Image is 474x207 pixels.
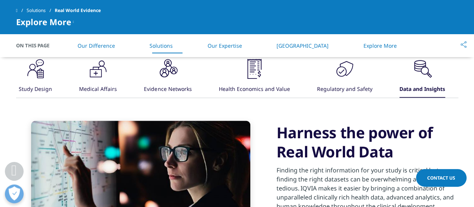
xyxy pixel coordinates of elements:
button: Data and Insights [398,57,445,98]
div: Health Economics and Value [219,82,290,98]
span: Explore More [16,17,71,26]
h3: Harness the power of Real World Data [277,123,458,161]
div: Evidence Networks [144,82,191,98]
button: Study Design [18,57,52,98]
a: Contact Us [416,169,467,187]
button: Evidence Networks [143,57,191,98]
span: On This Page [16,42,57,49]
div: Study Design [19,82,52,98]
button: Health Economics and Value [218,57,290,98]
a: Solutions [27,4,55,17]
button: Abrir preferencias [5,184,24,203]
a: [GEOGRAPHIC_DATA] [277,42,329,49]
div: Medical Affairs [79,82,117,98]
a: Explore More [363,42,396,49]
a: Our Difference [78,42,115,49]
div: Regulatory and Safety [317,82,372,98]
div: Data and Insights [399,82,445,98]
span: Contact Us [427,175,455,181]
button: Regulatory and Safety [316,57,372,98]
a: Our Expertise [207,42,242,49]
span: Real World Evidence [55,4,101,17]
button: Medical Affairs [78,57,117,98]
a: Solutions [150,42,173,49]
